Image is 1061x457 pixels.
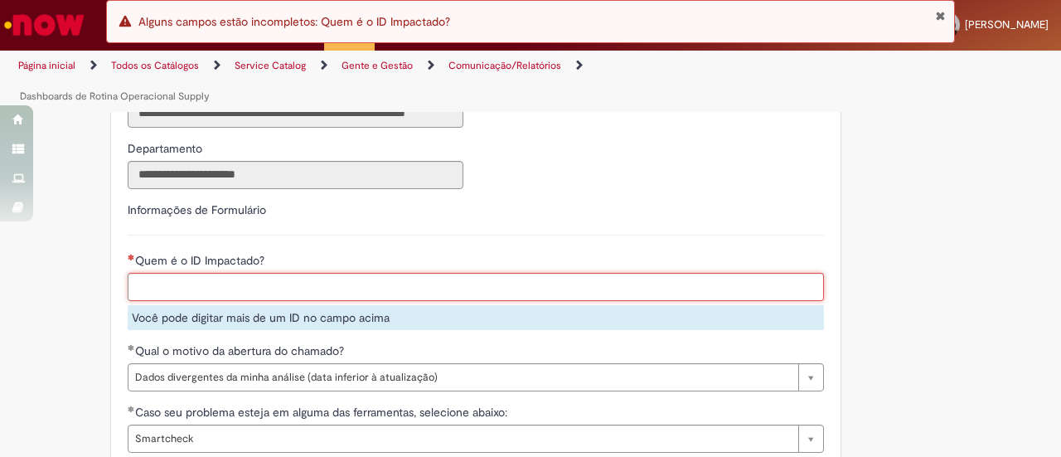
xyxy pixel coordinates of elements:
[2,8,87,41] img: ServiceNow
[12,51,695,112] ul: Trilhas de página
[128,161,463,189] input: Departamento
[138,14,450,29] span: Alguns campos estão incompletos: Quem é o ID Impactado?
[128,202,266,217] label: Informações de Formulário
[965,17,1049,32] span: [PERSON_NAME]
[448,59,561,72] a: Comunicação/Relatórios
[128,141,206,156] span: Somente leitura - Departamento
[18,59,75,72] a: Página inicial
[135,425,790,452] span: Smartcheck
[135,343,347,358] span: Qual o motivo da abertura do chamado?
[128,254,135,260] span: Necessários
[135,405,511,420] span: Caso seu problema esteja em alguma das ferramentas, selecione abaixo:
[128,344,135,351] span: Obrigatório Preenchido
[128,100,463,128] input: Título
[111,59,199,72] a: Todos os Catálogos
[20,90,210,103] a: Dashboards de Rotina Operacional Supply
[342,59,413,72] a: Gente e Gestão
[128,406,135,412] span: Obrigatório Preenchido
[135,364,790,391] span: Dados divergentes da minha análise (data inferior à atualização)
[935,9,946,22] button: Fechar Notificação
[135,253,268,268] span: Quem é o ID Impactado?
[235,59,306,72] a: Service Catalog
[128,140,206,157] label: Somente leitura - Departamento
[128,305,824,330] div: Você pode digitar mais de um ID no campo acima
